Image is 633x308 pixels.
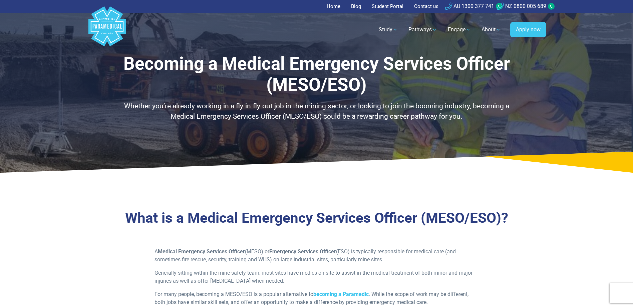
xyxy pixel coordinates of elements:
[404,20,441,39] a: Pathways
[510,22,546,37] a: Apply now
[497,3,546,9] a: NZ 0800 005 689
[269,248,336,255] strong: Emergency Services Officer
[444,20,475,39] a: Engage
[154,248,479,264] p: A (MESO) or (ESO) is typically responsible for medical care (and sometimes fire rescue, security,...
[154,269,479,285] p: Generally sitting within the mine safety team, most sites have medics on-site to assist in the me...
[375,20,402,39] a: Study
[87,13,127,47] a: Australian Paramedical College
[313,291,369,297] a: becoming a Paramedic
[158,248,245,255] strong: Medical Emergency Services Officer
[445,3,494,9] a: AU 1300 377 741
[154,290,479,306] p: For many people, becoming a MESO/ESO is a popular alternative to . While the scope of work may be...
[121,210,512,227] h3: What is a Medical Emergency Services Officer (MESO/ESO)?
[478,20,505,39] a: About
[121,53,512,96] h1: Becoming a Medical Emergency Services Officer (MESO/ESO)
[121,101,512,122] p: Whether you’re already working in a fly-in-fly-out job in the mining sector, or looking to join t...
